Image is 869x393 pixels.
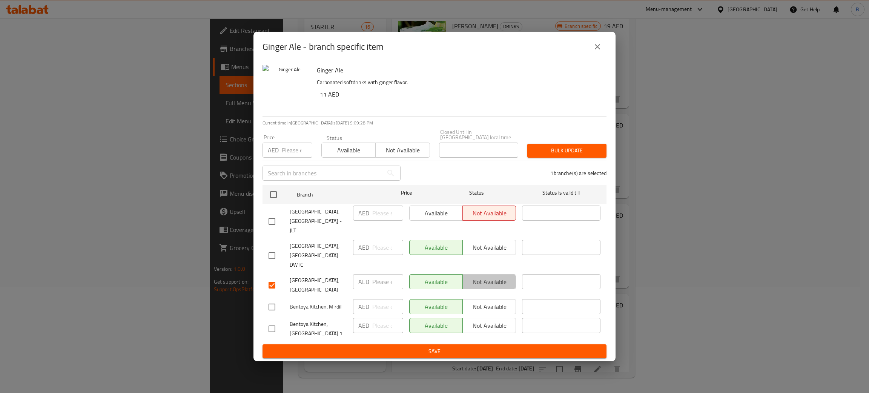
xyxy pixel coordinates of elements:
[358,209,369,218] p: AED
[269,347,600,356] span: Save
[527,144,606,158] button: Bulk update
[321,143,376,158] button: Available
[413,276,460,287] span: Available
[320,89,600,100] h6: 11 AED
[290,207,347,235] span: [GEOGRAPHIC_DATA], [GEOGRAPHIC_DATA] - JLT
[263,41,384,53] h2: Ginger Ale - branch specific item
[290,276,347,295] span: [GEOGRAPHIC_DATA], [GEOGRAPHIC_DATA]
[372,274,403,289] input: Please enter price
[358,277,369,286] p: AED
[372,240,403,255] input: Please enter price
[466,276,513,287] span: Not available
[588,38,606,56] button: close
[317,65,600,75] h6: Ginger Ale
[268,146,279,155] p: AED
[409,274,463,289] button: Available
[325,145,373,156] span: Available
[282,143,312,158] input: Please enter price
[263,65,311,113] img: Ginger Ale
[381,188,431,198] span: Price
[290,302,347,312] span: Bentoya Kitchen, Mirdif
[372,299,403,314] input: Please enter price
[263,344,606,358] button: Save
[297,190,375,200] span: Branch
[372,206,403,221] input: Please enter price
[438,188,516,198] span: Status
[550,169,606,177] p: 1 branche(s) are selected
[522,188,600,198] span: Status is valid till
[317,78,600,87] p: Carbonated softdrinks with ginger flavor.
[290,241,347,270] span: [GEOGRAPHIC_DATA],[GEOGRAPHIC_DATA] - DWTC
[290,319,347,338] span: Bentoya Kitchen, [GEOGRAPHIC_DATA] 1
[358,321,369,330] p: AED
[263,120,606,126] p: Current time in [GEOGRAPHIC_DATA] is [DATE] 9:09:28 PM
[263,166,383,181] input: Search in branches
[358,243,369,252] p: AED
[358,302,369,311] p: AED
[375,143,430,158] button: Not available
[533,146,600,155] span: Bulk update
[372,318,403,333] input: Please enter price
[462,274,516,289] button: Not available
[379,145,427,156] span: Not available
